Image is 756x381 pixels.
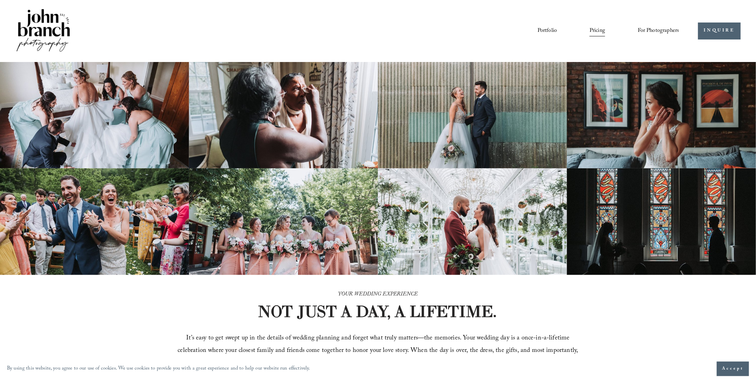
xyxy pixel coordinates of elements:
[189,62,378,169] img: Woman applying makeup to another woman near a window with floral curtains and autumn flowers.
[722,365,744,372] span: Accept
[378,168,567,275] img: Bride and groom standing in an elegant greenhouse with chandeliers and lush greenery.
[189,168,378,275] img: A bride and four bridesmaids in pink dresses, holding bouquets with pink and white flowers, smili...
[590,25,605,37] a: Pricing
[178,333,580,369] span: It’s easy to get swept up in the details of wedding planning and forget what truly matters—the me...
[378,62,567,169] img: A bride and groom standing together, laughing, with the bride holding a bouquet in front of a cor...
[15,8,71,54] img: John Branch IV Photography
[567,168,756,275] img: Silhouettes of a bride and groom facing each other in a church, with colorful stained glass windo...
[7,364,310,374] p: By using this website, you agree to our use of cookies. We use cookies to provide you with a grea...
[258,301,497,321] strong: NOT JUST A DAY, A LIFETIME.
[638,25,679,37] a: folder dropdown
[717,362,749,376] button: Accept
[538,25,557,37] a: Portfolio
[338,290,418,299] em: YOUR WEDDING EXPERIENCE
[567,62,756,169] img: Bride adjusting earring in front of framed posters on a brick wall.
[638,26,679,36] span: For Photographers
[698,23,741,39] a: INQUIRE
